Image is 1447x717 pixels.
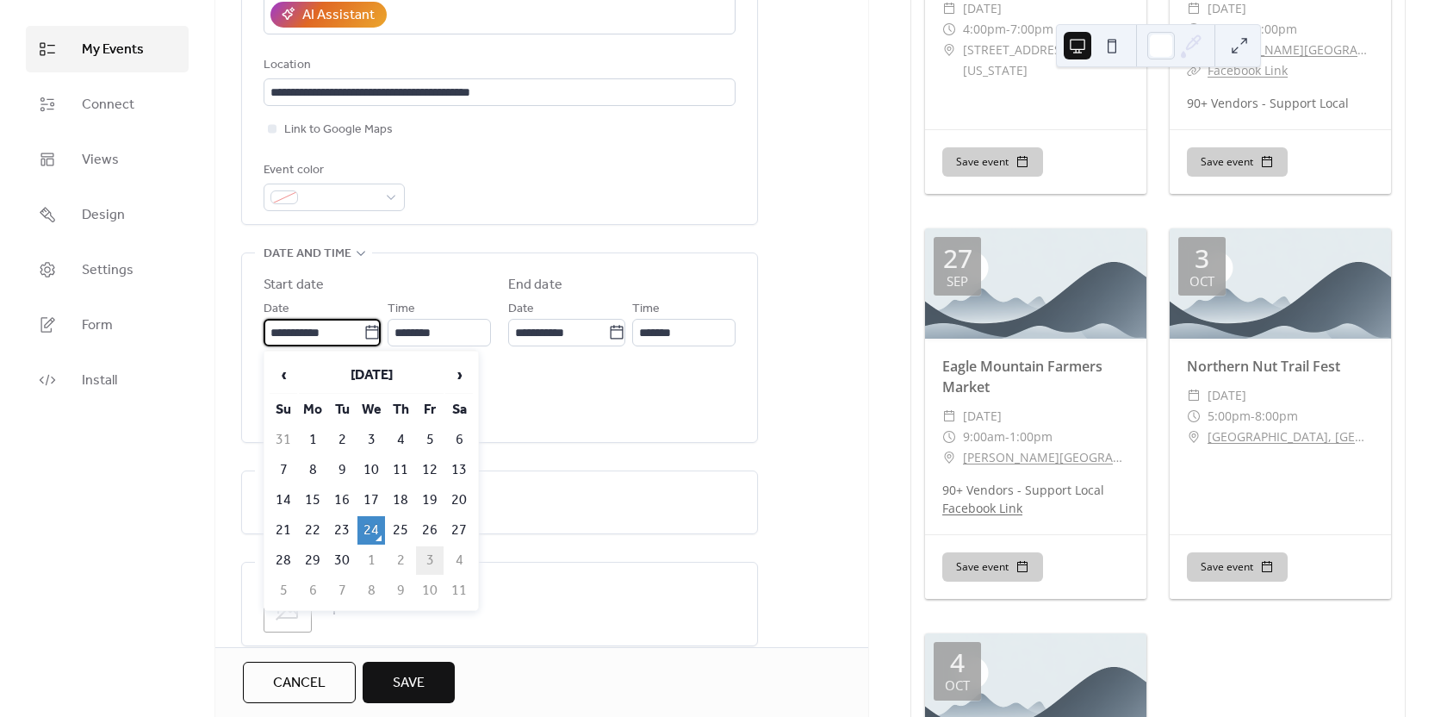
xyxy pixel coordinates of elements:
span: 1:00pm [1254,19,1297,40]
td: 13 [445,456,473,484]
span: 5:00pm [1208,406,1251,427]
div: End date [508,275,562,296]
td: 25 [387,516,414,545]
td: 31 [270,426,297,454]
button: AI Assistant [270,2,387,28]
span: - [1005,427,1009,447]
div: ​ [942,40,956,60]
span: 8:00pm [1255,406,1298,427]
td: 2 [387,546,414,575]
span: Form [82,315,113,336]
td: 26 [416,516,444,545]
div: Start date [264,275,324,296]
span: Install [82,371,117,391]
a: Facebook Link [942,500,1022,516]
th: Su [270,396,297,424]
button: Save event [1187,552,1288,582]
td: 1 [299,426,326,454]
td: 11 [445,577,473,605]
div: Location [264,55,732,76]
span: - [1006,19,1010,40]
div: Northern Nut Trail Fest [1170,356,1391,377]
td: 16 [328,486,356,514]
span: Time [632,299,660,320]
td: 11 [387,456,414,484]
div: 90+ Vendors - Support Local [1170,94,1391,112]
a: Connect [26,81,189,128]
td: 9 [328,456,356,484]
span: Design [82,205,125,226]
a: [GEOGRAPHIC_DATA], [GEOGRAPHIC_DATA], [GEOGRAPHIC_DATA] [1208,427,1374,447]
span: 9:00am [1208,19,1250,40]
td: 7 [328,577,356,605]
div: Eagle Mountain Farmers Market [925,356,1146,397]
a: Form [26,302,189,348]
span: Settings [82,260,134,281]
div: ​ [942,19,956,40]
span: - [1250,19,1254,40]
td: 20 [445,486,473,514]
span: Date and time [264,244,351,265]
div: ​ [1187,60,1201,81]
td: 3 [416,546,444,575]
th: Fr [416,396,444,424]
a: Views [26,136,189,183]
div: ​ [1187,385,1201,406]
td: 29 [299,546,326,575]
span: 1:00pm [1009,427,1053,447]
span: Time [388,299,415,320]
span: Views [82,150,119,171]
a: Install [26,357,189,403]
th: [DATE] [299,357,444,394]
span: Date [264,299,289,320]
span: Cancel [273,673,326,694]
a: [PERSON_NAME][GEOGRAPHIC_DATA], [GEOGRAPHIC_DATA], [US_STATE] [1208,40,1374,60]
span: 9:00am [963,427,1005,447]
button: Cancel [243,662,356,703]
td: 8 [357,577,385,605]
span: [DATE] [963,406,1002,427]
td: 7 [270,456,297,484]
td: 5 [270,577,297,605]
span: - [1251,406,1255,427]
span: 7:00pm [1010,19,1053,40]
td: 17 [357,486,385,514]
div: 4 [950,650,965,676]
td: 1 [357,546,385,575]
div: AI Assistant [302,5,375,26]
span: [STREET_ADDRESS][US_STATE] [963,40,1129,81]
div: Sep [947,275,968,288]
a: Facebook Link [1208,62,1288,78]
a: [PERSON_NAME][GEOGRAPHIC_DATA], [STREET_ADDRESS] [963,447,1129,468]
span: [DATE] [1208,385,1246,406]
td: 21 [270,516,297,545]
div: Event color [264,160,401,181]
div: Oct [945,679,970,692]
div: ​ [1187,427,1201,447]
th: We [357,396,385,424]
div: ​ [942,427,956,447]
td: 6 [445,426,473,454]
div: ​ [1187,406,1201,427]
a: Settings [26,246,189,293]
td: 12 [416,456,444,484]
button: Save event [942,147,1043,177]
span: ‹ [270,358,296,392]
td: 18 [387,486,414,514]
td: 9 [387,577,414,605]
td: 4 [445,546,473,575]
a: Design [26,191,189,238]
td: 15 [299,486,326,514]
a: My Events [26,26,189,72]
button: Save event [942,552,1043,582]
td: 8 [299,456,326,484]
th: Sa [445,396,473,424]
span: Link to Google Maps [284,120,393,140]
div: 3 [1195,246,1209,271]
span: Connect [82,95,134,115]
span: › [446,358,472,392]
td: 14 [270,486,297,514]
td: 10 [416,577,444,605]
td: 30 [328,546,356,575]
